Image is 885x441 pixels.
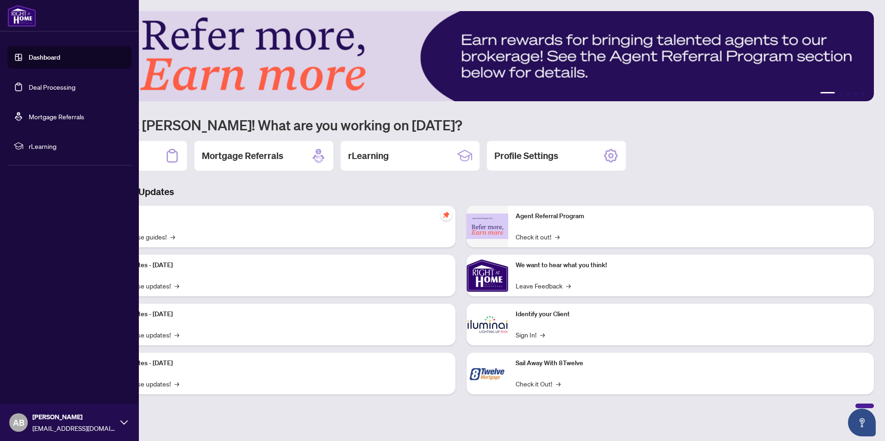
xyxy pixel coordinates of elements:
span: AB [13,416,25,429]
span: → [555,232,560,242]
img: logo [7,5,36,27]
h2: rLearning [348,149,389,162]
h2: Profile Settings [494,149,558,162]
a: Sign In!→ [516,330,545,340]
span: → [175,330,179,340]
h1: Welcome back [PERSON_NAME]! What are you working on [DATE]? [48,116,874,134]
h2: Mortgage Referrals [202,149,283,162]
a: Deal Processing [29,83,75,91]
img: Sail Away With 8Twelve [467,353,508,394]
p: Self-Help [97,211,448,221]
button: 1 [820,92,835,96]
span: [EMAIL_ADDRESS][DOMAIN_NAME] [32,423,116,433]
span: → [540,330,545,340]
span: → [175,379,179,389]
span: rLearning [29,141,125,151]
p: Agent Referral Program [516,211,866,221]
p: Sail Away With 8Twelve [516,358,866,368]
a: Mortgage Referrals [29,112,84,121]
p: We want to hear what you think! [516,260,866,270]
h3: Brokerage & Industry Updates [48,185,874,198]
button: 5 [861,92,865,96]
span: pushpin [441,209,452,220]
img: Identify your Client [467,304,508,345]
a: Leave Feedback→ [516,281,571,291]
button: Open asap [848,409,876,436]
button: 3 [846,92,850,96]
p: Identify your Client [516,309,866,319]
button: 2 [839,92,842,96]
a: Check it Out!→ [516,379,561,389]
a: Check it out!→ [516,232,560,242]
p: Platform Updates - [DATE] [97,358,448,368]
span: → [175,281,179,291]
span: → [556,379,561,389]
button: 4 [854,92,857,96]
img: We want to hear what you think! [467,255,508,296]
p: Platform Updates - [DATE] [97,309,448,319]
img: Agent Referral Program [467,214,508,239]
span: → [170,232,175,242]
span: → [566,281,571,291]
a: Dashboard [29,53,60,61]
p: Platform Updates - [DATE] [97,260,448,270]
img: Slide 0 [48,11,874,101]
span: [PERSON_NAME] [32,412,116,422]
